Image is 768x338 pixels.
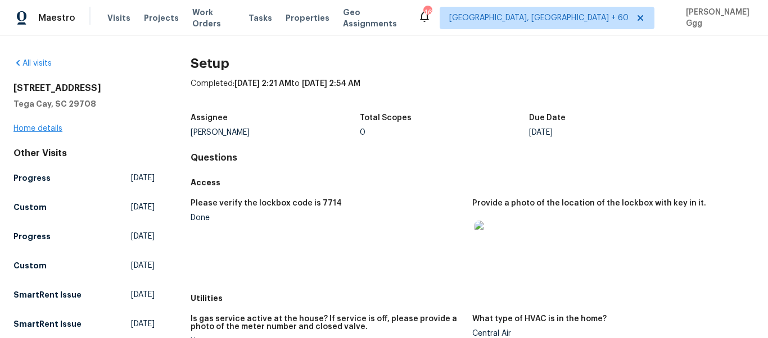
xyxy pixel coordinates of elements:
[472,315,607,323] h5: What type of HVAC is in the home?
[249,14,272,22] span: Tasks
[13,314,155,334] a: SmartRent Issue[DATE]
[131,202,155,213] span: [DATE]
[13,260,47,271] h5: Custom
[13,285,155,305] a: SmartRent Issue[DATE]
[472,330,746,337] div: Central Air
[449,12,629,24] span: [GEOGRAPHIC_DATA], [GEOGRAPHIC_DATA] + 60
[360,129,529,136] div: 0
[144,12,179,24] span: Projects
[13,231,51,242] h5: Progress
[131,260,155,271] span: [DATE]
[529,114,566,122] h5: Due Date
[131,172,155,184] span: [DATE]
[191,214,464,222] div: Done
[13,148,155,159] div: Other Visits
[234,80,291,88] span: [DATE] 2:21 AM
[191,114,228,122] h5: Assignee
[191,129,360,136] div: [PERSON_NAME]
[472,199,706,207] h5: Provide a photo of the location of the lockbox with key in it.
[13,318,82,330] h5: SmartRent Issue
[13,168,155,188] a: Progress[DATE]
[13,197,155,217] a: Custom[DATE]
[423,7,431,18] div: 464
[191,293,755,304] h5: Utilities
[13,226,155,246] a: Progress[DATE]
[302,80,360,88] span: [DATE] 2:54 AM
[286,12,329,24] span: Properties
[13,172,51,184] h5: Progress
[13,255,155,276] a: Custom[DATE]
[360,114,412,122] h5: Total Scopes
[191,152,755,163] h4: Questions
[191,177,755,188] h5: Access
[343,7,404,29] span: Geo Assignments
[13,60,52,67] a: All visits
[13,83,155,94] h2: [STREET_ADDRESS]
[13,98,155,109] h5: Tega Cay, SC 29708
[131,318,155,330] span: [DATE]
[107,12,130,24] span: Visits
[131,231,155,242] span: [DATE]
[529,129,698,136] div: [DATE]
[131,289,155,300] span: [DATE]
[13,289,82,300] h5: SmartRent Issue
[191,315,464,331] h5: Is gas service active at the house? If service is off, please provide a photo of the meter number...
[191,78,755,107] div: Completed: to
[13,202,47,213] h5: Custom
[38,12,75,24] span: Maestro
[681,7,751,29] span: [PERSON_NAME] Ggg
[191,58,755,69] h2: Setup
[13,125,62,133] a: Home details
[192,7,235,29] span: Work Orders
[191,199,342,207] h5: Please verify the lockbox code is 7714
